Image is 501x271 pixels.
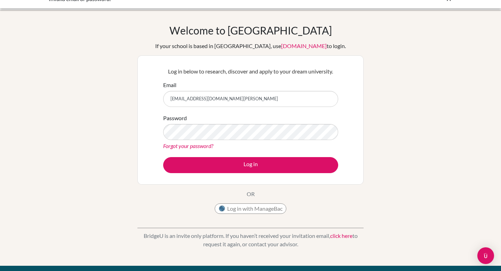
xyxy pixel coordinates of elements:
a: Forgot your password? [163,142,213,149]
button: Log in with ManageBac [215,203,286,214]
label: Password [163,114,187,122]
p: BridgeU is an invite only platform. If you haven’t received your invitation email, to request it ... [137,232,364,248]
a: [DOMAIN_NAME] [281,42,327,49]
label: Email [163,81,176,89]
div: If your school is based in [GEOGRAPHIC_DATA], use to login. [155,42,346,50]
p: OR [247,190,255,198]
h1: Welcome to [GEOGRAPHIC_DATA] [169,24,332,37]
button: Log in [163,157,338,173]
p: Log in below to research, discover and apply to your dream university. [163,67,338,76]
div: Open Intercom Messenger [477,247,494,264]
a: click here [330,232,352,239]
